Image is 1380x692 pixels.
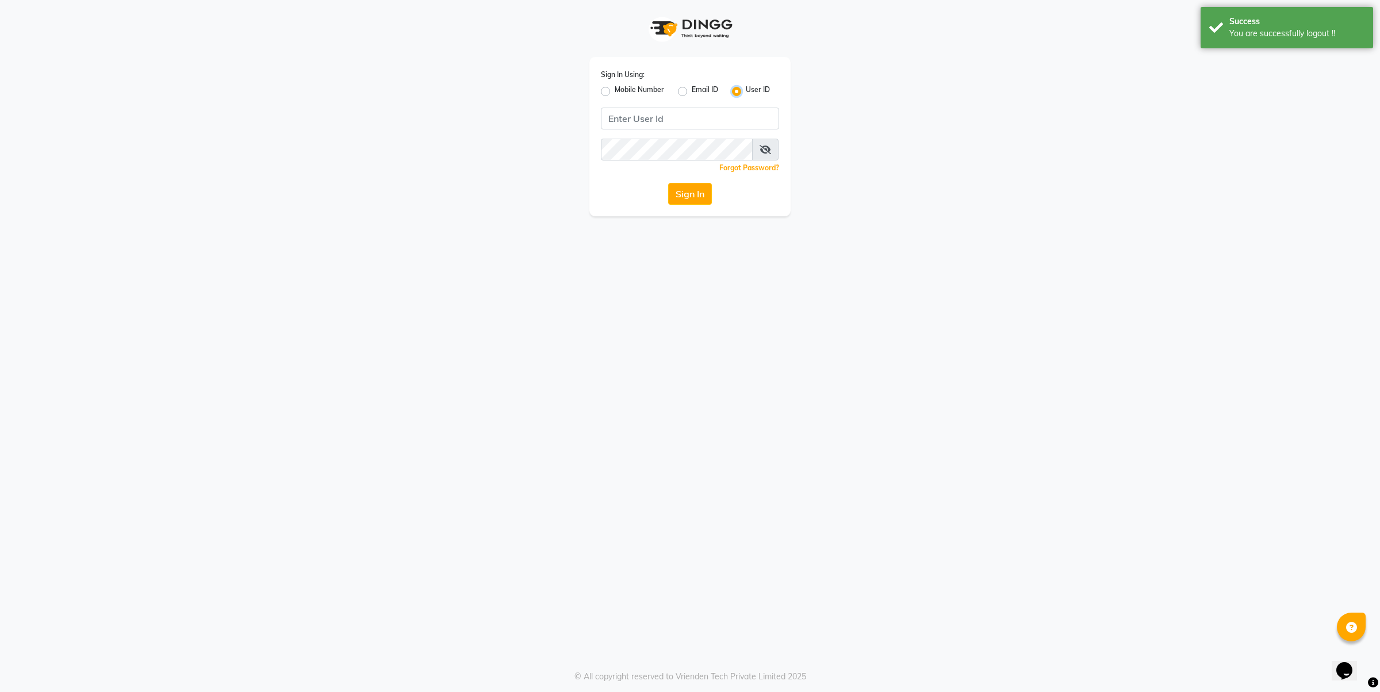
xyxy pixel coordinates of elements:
[601,70,645,80] label: Sign In Using:
[692,85,718,98] label: Email ID
[644,12,736,45] img: logo1.svg
[668,183,712,205] button: Sign In
[601,139,753,160] input: Username
[719,163,779,172] a: Forgot Password?
[746,85,770,98] label: User ID
[1332,646,1368,680] iframe: chat widget
[601,108,779,129] input: Username
[1229,28,1364,40] div: You are successfully logout !!
[1229,16,1364,28] div: Success
[615,85,664,98] label: Mobile Number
